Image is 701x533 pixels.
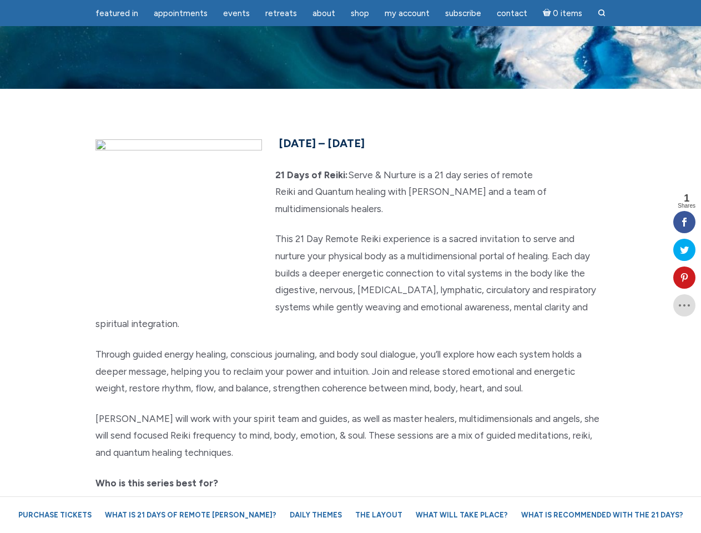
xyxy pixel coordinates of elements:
span: About [312,8,335,18]
span: My Account [385,8,430,18]
a: Purchase Tickets [13,505,97,525]
a: What is recommended with the 21 Days? [516,505,689,525]
span: Subscribe [445,8,481,18]
a: Subscribe [438,3,488,24]
i: Cart [543,8,553,18]
a: Events [216,3,256,24]
p: Serve & Nurture is a 21 day series of remote Reiki and Quantum healing with [PERSON_NAME] and a t... [95,167,606,218]
p: This 21 Day Remote Reiki experience is a sacred invitation to serve and nurture your physical bod... [95,230,606,333]
span: Retreats [265,8,297,18]
span: Contact [497,8,527,18]
a: My Account [378,3,436,24]
span: Shares [678,203,695,209]
span: Events [223,8,250,18]
a: What is 21 Days of Remote [PERSON_NAME]? [99,505,282,525]
p: [PERSON_NAME] will work with your spirit team and guides, as well as master healers, multidimensi... [95,410,606,461]
span: 1 [678,193,695,203]
strong: 21 Days of Reiki: [275,169,348,180]
a: Daily Themes [284,505,347,525]
span: Appointments [154,8,208,18]
a: Cart0 items [536,2,589,24]
a: Shop [344,3,376,24]
a: What will take place? [410,505,513,525]
span: Shop [351,8,369,18]
a: Contact [490,3,534,24]
span: featured in [95,8,138,18]
a: Retreats [259,3,304,24]
a: The Layout [350,505,408,525]
strong: Who is this series best for? [95,477,218,489]
span: 0 items [553,9,582,18]
span: [DATE] – [DATE] [279,137,365,150]
a: featured in [89,3,145,24]
a: About [306,3,342,24]
p: Through guided energy healing, conscious journaling, and body soul dialogue, you’ll explore how e... [95,346,606,397]
a: Appointments [147,3,214,24]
